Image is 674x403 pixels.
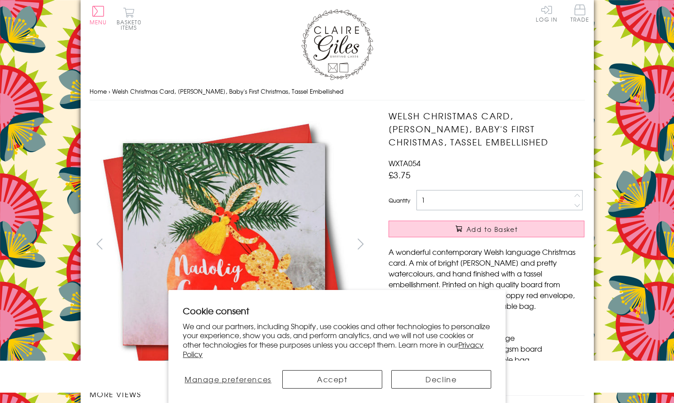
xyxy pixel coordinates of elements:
button: Basket0 items [117,7,141,30]
img: Welsh Christmas Card, Nadolig Llawen, Baby's First Christmas, Tassel Embellished [89,109,359,379]
span: Add to Basket [466,225,518,234]
img: Welsh Christmas Card, Nadolig Llawen, Baby's First Christmas, Tassel Embellished [371,109,641,380]
a: Trade [570,5,589,24]
button: Accept [282,370,382,389]
span: Welsh Christmas Card, [PERSON_NAME], Baby's First Christmas, Tassel Embellished [112,87,344,95]
span: Manage preferences [185,374,271,385]
span: £3.75 [389,168,411,181]
button: Add to Basket [389,221,584,237]
h3: More views [90,389,371,399]
a: Privacy Policy [183,339,484,359]
img: Claire Giles Greetings Cards [301,9,373,80]
h2: Cookie consent [183,304,491,317]
a: Home [90,87,107,95]
button: Manage preferences [183,370,273,389]
button: next [350,234,371,254]
p: A wonderful contemporary Welsh language Christmas card. A mix of bright [PERSON_NAME] and pretty ... [389,246,584,311]
button: prev [90,234,110,254]
span: WXTA054 [389,158,421,168]
label: Quantity [389,196,410,204]
nav: breadcrumbs [90,82,585,101]
span: › [109,87,110,95]
p: We and our partners, including Shopify, use cookies and other technologies to personalize your ex... [183,321,491,359]
button: Decline [391,370,491,389]
h1: Welsh Christmas Card, [PERSON_NAME], Baby's First Christmas, Tassel Embellished [389,109,584,148]
a: Log In [536,5,557,22]
button: Menu [90,6,107,25]
span: 0 items [121,18,141,32]
span: Trade [570,5,589,22]
span: Menu [90,18,107,26]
